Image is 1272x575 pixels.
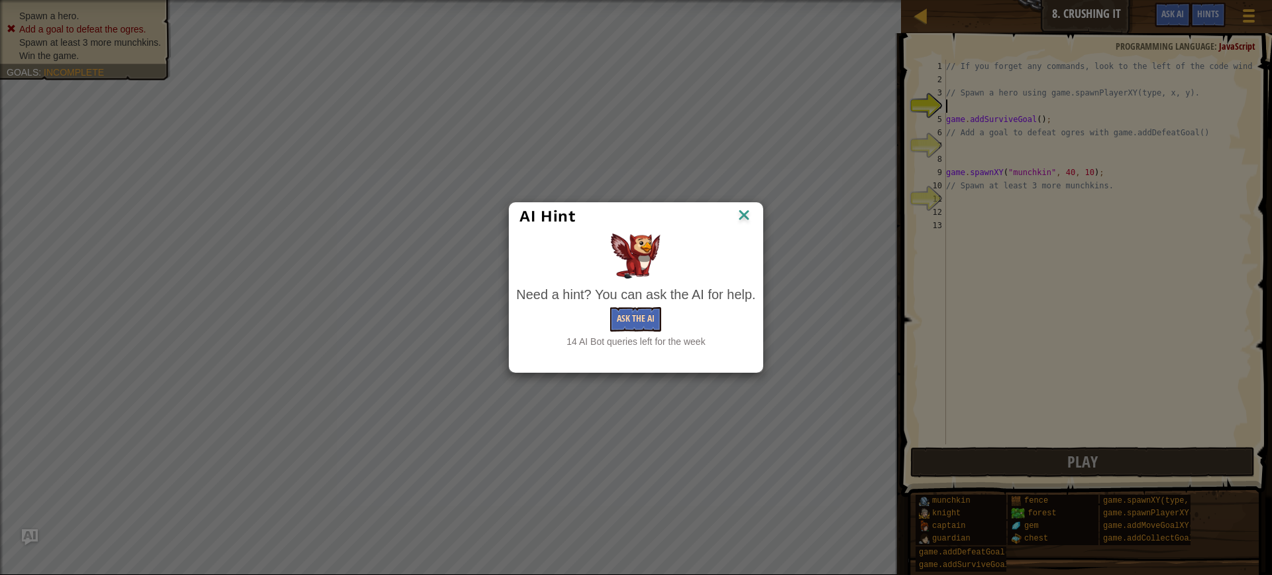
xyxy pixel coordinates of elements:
span: AI Hint [519,207,575,225]
div: Need a hint? You can ask the AI for help. [516,285,755,304]
img: IconClose.svg [735,206,753,226]
img: AI Hint Animal [611,233,661,279]
button: Ask the AI [610,307,661,332]
div: 14 AI Bot queries left for the week [516,335,755,348]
